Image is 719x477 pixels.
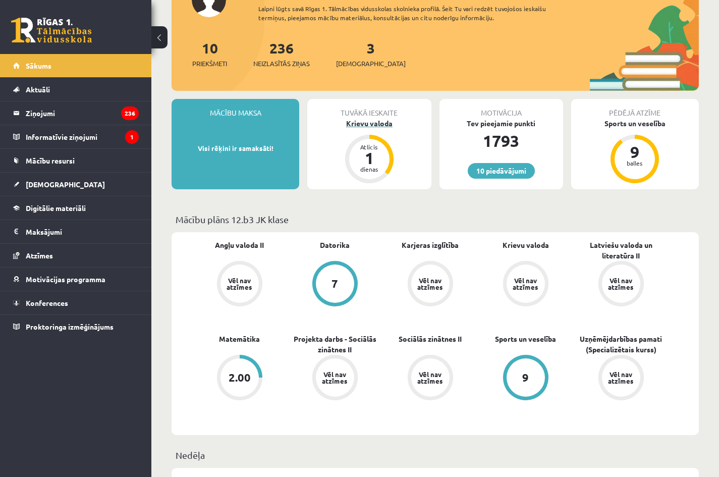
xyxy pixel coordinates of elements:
[354,166,384,172] div: dienas
[226,277,254,290] div: Vēl nav atzīmes
[13,173,139,196] a: [DEMOGRAPHIC_DATA]
[503,240,549,250] a: Krievu valoda
[620,160,650,166] div: balles
[13,78,139,101] a: Aktuāli
[307,118,431,129] div: Krievu valoda
[571,99,699,118] div: Pēdējā atzīme
[192,355,287,402] a: 2.00
[439,118,563,129] div: Tev pieejamie punkti
[382,355,478,402] a: Vēl nav atzīmes
[13,196,139,220] a: Digitālie materiāli
[215,240,264,250] a: Angļu valoda II
[13,220,139,243] a: Maksājumi
[478,261,573,308] a: Vēl nav atzīmes
[607,277,635,290] div: Vēl nav atzīmes
[26,203,86,213] span: Digitālie materiāli
[320,240,350,250] a: Datorika
[13,315,139,338] a: Proktoringa izmēģinājums
[192,59,227,69] span: Priekšmeti
[13,268,139,291] a: Motivācijas programma
[125,130,139,144] i: 1
[192,261,287,308] a: Vēl nav atzīmes
[172,99,299,118] div: Mācību maksa
[26,85,50,94] span: Aktuāli
[321,371,349,384] div: Vēl nav atzīmes
[13,244,139,267] a: Atzīmes
[13,291,139,314] a: Konferences
[287,355,382,402] a: Vēl nav atzīmes
[468,163,535,179] a: 10 piedāvājumi
[13,125,139,148] a: Informatīvie ziņojumi1
[192,39,227,69] a: 10Priekšmeti
[336,59,406,69] span: [DEMOGRAPHIC_DATA]
[402,240,459,250] a: Karjeras izglītība
[439,99,563,118] div: Motivācija
[219,334,260,344] a: Matemātika
[478,355,573,402] a: 9
[399,334,462,344] a: Sociālās zinātnes II
[307,99,431,118] div: Tuvākā ieskaite
[26,156,75,165] span: Mācību resursi
[573,240,669,261] a: Latviešu valoda un literatūra II
[13,101,139,125] a: Ziņojumi236
[382,261,478,308] a: Vēl nav atzīmes
[307,118,431,185] a: Krievu valoda Atlicis 1 dienas
[26,275,105,284] span: Motivācijas programma
[26,220,139,243] legend: Maksājumi
[439,129,563,153] div: 1793
[495,334,556,344] a: Sports un veselība
[253,39,310,69] a: 236Neizlasītās ziņas
[620,144,650,160] div: 9
[13,149,139,172] a: Mācību resursi
[11,18,92,43] a: Rīgas 1. Tālmācības vidusskola
[26,298,68,307] span: Konferences
[354,150,384,166] div: 1
[573,355,669,402] a: Vēl nav atzīmes
[13,54,139,77] a: Sākums
[26,180,105,189] span: [DEMOGRAPHIC_DATA]
[26,101,139,125] legend: Ziņojumi
[573,334,669,355] a: Uzņēmējdarbības pamati (Specializētais kurss)
[121,107,139,120] i: 236
[512,277,540,290] div: Vēl nav atzīmes
[253,59,310,69] span: Neizlasītās ziņas
[573,261,669,308] a: Vēl nav atzīmes
[177,143,294,153] p: Visi rēķini ir samaksāti!
[229,372,251,383] div: 2.00
[416,371,445,384] div: Vēl nav atzīmes
[26,125,139,148] legend: Informatīvie ziņojumi
[26,61,51,70] span: Sākums
[176,448,695,462] p: Nedēļa
[331,278,338,289] div: 7
[26,251,53,260] span: Atzīmes
[522,372,529,383] div: 9
[26,322,114,331] span: Proktoringa izmēģinājums
[354,144,384,150] div: Atlicis
[258,4,575,22] div: Laipni lūgts savā Rīgas 1. Tālmācības vidusskolas skolnieka profilā. Šeit Tu vari redzēt tuvojošo...
[287,334,382,355] a: Projekta darbs - Sociālās zinātnes II
[336,39,406,69] a: 3[DEMOGRAPHIC_DATA]
[607,371,635,384] div: Vēl nav atzīmes
[287,261,382,308] a: 7
[416,277,445,290] div: Vēl nav atzīmes
[571,118,699,185] a: Sports un veselība 9 balles
[571,118,699,129] div: Sports un veselība
[176,213,695,226] p: Mācību plāns 12.b3 JK klase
